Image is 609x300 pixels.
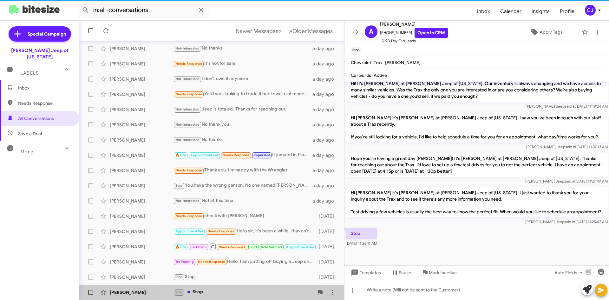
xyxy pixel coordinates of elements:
a: Profile [555,2,580,21]
span: Needs Response [207,229,234,233]
div: a day ago [312,167,339,174]
span: said at [564,219,575,224]
span: Stop [175,183,183,188]
a: Special Campaign [9,26,71,42]
span: Appointment Set [190,153,218,157]
div: a day ago [312,137,339,143]
p: Hi [PERSON_NAME] it's [PERSON_NAME] at [PERSON_NAME] Jeep of [US_STATE]. I just wanted to thank y... [346,187,608,217]
span: Appointment Set [286,245,314,249]
div: a day ago [312,183,339,189]
div: Hello. I am putting off buying a Jeep until the spring or summer of 2026. [173,258,316,265]
div: Hello sir, it's been a while, I haven't forgotten about the [PERSON_NAME], so I'm sorting out som... [173,228,316,235]
div: a day ago [312,198,339,204]
span: Not-Interested [175,46,200,50]
span: [PERSON_NAME] Jeep [DATE] 11:37:13 AM [526,144,608,149]
p: Hi [PERSON_NAME] it's [PERSON_NAME] at [PERSON_NAME] Jeep of [US_STATE]. I saw you've been in tou... [346,112,608,143]
span: CarGurus [351,72,371,78]
div: [DATE] [316,213,339,219]
a: Open in CRM [415,28,448,38]
div: check with [PERSON_NAME] [173,212,316,220]
span: Needs Response [175,92,202,96]
span: said at [564,179,575,183]
a: Calendar [495,2,527,21]
span: Sold [250,245,257,249]
span: Stop [175,290,183,294]
span: Call Them [190,245,207,249]
div: Jeep is totaled. Thanks for reaching out. [173,106,312,113]
span: Inbox [18,85,72,91]
span: Not-Interested [175,138,200,142]
span: Labels [20,70,39,76]
div: It's not for sale. [173,60,312,67]
span: Trax [374,60,383,65]
p: Hi! It's [PERSON_NAME] at [PERSON_NAME] Jeep of [US_STATE]. Our inventory is always changing and ... [346,78,608,102]
div: [PERSON_NAME] [110,122,173,128]
p: Stop [346,228,377,239]
div: No thanks [173,45,312,52]
span: Not-Interested [175,199,200,203]
div: Inbound Call [173,243,316,250]
span: Try Pausing [175,260,194,264]
span: Save a Deal [18,130,42,137]
span: Special Campaign [28,31,66,37]
div: a day ago [312,61,339,67]
span: Mark Inactive [429,267,457,278]
div: [DATE] [316,274,339,280]
button: Auto Fields [549,267,590,278]
div: You have the wrong person. No one named [PERSON_NAME] here or anyone that is an [PERSON_NAME]'s c... [173,182,312,189]
button: Next [285,24,337,37]
span: 🔥 Hot [175,153,186,157]
button: Templates [344,267,386,278]
div: [PERSON_NAME] [110,167,173,174]
span: Pause [399,267,411,278]
div: CJ [585,5,596,16]
div: [PERSON_NAME] [110,45,173,52]
button: Mark Inactive [416,267,462,278]
div: [DATE] [316,259,339,265]
div: [PERSON_NAME] [110,183,173,189]
span: [PERSON_NAME] [380,20,448,28]
div: [PERSON_NAME] [110,213,173,219]
span: « [278,27,282,35]
span: Needs Response [198,260,225,264]
div: [PERSON_NAME] [110,289,173,296]
p: Hope you're having a great day [PERSON_NAME]! It's [PERSON_NAME] at [PERSON_NAME] Jeep of [US_STA... [346,153,608,177]
span: » [289,27,292,35]
span: Inbox [472,2,495,21]
span: [DATE] 11:26:11 AM [346,241,377,246]
div: [PERSON_NAME] [110,76,173,82]
div: No thank you [173,121,312,128]
button: Pause [386,267,416,278]
span: Not-Interested [175,123,200,127]
span: [PERSON_NAME] Jeep [DATE] 11:27:49 AM [525,179,608,183]
div: No thanks [173,136,312,143]
div: a day ago [312,106,339,113]
span: Needs Response [175,214,202,218]
span: A [369,27,373,37]
span: Sold Verified [261,245,282,249]
span: [PERSON_NAME] Jeep [DATE] 11:19:24 AM [526,104,608,109]
span: Not-Interested [175,77,200,81]
span: More [20,149,33,155]
div: [DATE] [316,228,339,235]
div: [PERSON_NAME] [110,228,173,235]
div: Thank you. I'm happy with the Wrangler. [173,167,312,174]
div: [PERSON_NAME] [110,259,173,265]
div: Not at this time [173,197,312,204]
span: Auto Fields [554,267,585,278]
span: Active [374,72,387,78]
button: Previous [232,24,285,37]
div: a day ago [312,45,339,52]
span: Newer Messages [236,28,278,35]
span: Not-Interested [175,107,200,111]
span: Stop [175,275,183,279]
span: [PHONE_NUMBER] [380,28,448,38]
div: [PERSON_NAME] [110,137,173,143]
div: a day ago [312,91,339,97]
div: I don't own it anymore [173,75,312,83]
div: Stop [173,273,316,281]
div: [DATE] [316,243,339,250]
div: It jumped in front of me... [173,151,312,159]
